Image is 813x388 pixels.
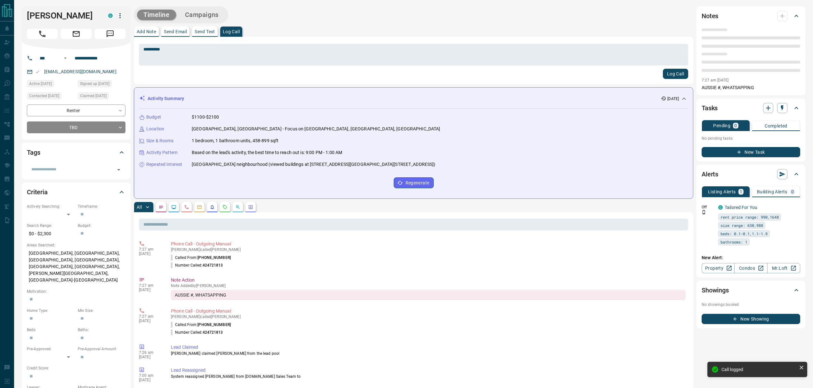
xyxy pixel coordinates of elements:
[27,229,75,239] p: $0 - $2,300
[171,314,686,319] p: [PERSON_NAME] called [PERSON_NAME]
[197,255,231,260] span: [PHONE_NUMBER]
[146,161,182,168] p: Repeated Interest
[720,230,768,237] span: beds: 0.1-0.1,1.1-1.9
[171,374,686,379] p: System reassigned [PERSON_NAME] from [DOMAIN_NAME] Sales Team to
[27,145,125,160] div: Tags
[27,121,125,133] div: TBD
[702,100,800,116] div: Tasks
[720,222,763,229] span: size range: 630,988
[139,252,161,256] p: [DATE]
[27,147,40,158] h2: Tags
[171,351,686,356] p: [PERSON_NAME] claimed [PERSON_NAME] from the lead pool
[164,29,187,34] p: Send Email
[702,204,714,210] p: Off
[146,137,174,144] p: Size & Rooms
[192,161,436,168] p: [GEOGRAPHIC_DATA] neighbourhood (viewed buildings at [STREET_ADDRESS][GEOGRAPHIC_DATA][STREET_ADD...
[767,263,800,273] a: Mr.Loft
[203,263,223,268] span: 424721813
[139,378,161,382] p: [DATE]
[108,13,113,18] div: condos.ca
[78,308,125,314] p: Min Size:
[713,123,730,128] p: Pending
[791,190,794,194] p: 0
[27,204,75,209] p: Actively Searching:
[137,205,142,209] p: All
[27,346,75,352] p: Pre-Approved:
[171,262,223,268] p: Number Called:
[734,263,767,273] a: Condos
[702,263,735,273] a: Property
[80,81,109,87] span: Signed up [DATE]
[143,47,684,63] textarea: To enrich screen reader interactions, please activate Accessibility in Grammarly extension settings
[223,29,240,34] p: Log Call
[192,137,278,144] p: 1 bedroom, 1 bathroom units, 458-899 sqft
[27,11,99,21] h1: [PERSON_NAME]
[235,205,240,210] svg: Opportunities
[197,205,202,210] svg: Emails
[95,29,125,39] span: Message
[139,355,161,359] p: [DATE]
[139,319,161,323] p: [DATE]
[210,205,215,210] svg: Listing Alerts
[171,247,686,252] p: [PERSON_NAME] called [PERSON_NAME]
[171,344,686,351] p: Lead Claimed
[702,285,729,295] h2: Showings
[720,214,779,220] span: rent price range: 990,1648
[702,254,800,261] p: New Alert:
[27,289,125,294] p: Motivation:
[171,205,176,210] svg: Lead Browsing Activity
[195,29,215,34] p: Send Text
[757,190,787,194] p: Building Alerts
[171,330,223,335] p: Number Called:
[725,205,757,210] a: Tailored For You
[171,308,686,314] p: Phone Call - Outgoing Manual
[702,169,718,179] h2: Alerts
[708,190,736,194] p: Listing Alerts
[137,10,176,20] button: Timeline
[27,105,125,116] div: Renter
[765,124,787,128] p: Completed
[78,80,125,89] div: Mon Aug 17 2020
[702,134,800,143] p: No pending tasks
[139,350,161,355] p: 7:26 am
[78,346,125,352] p: Pre-Approval Amount:
[171,322,231,328] p: Called From:
[667,96,679,102] p: [DATE]
[734,123,737,128] p: 0
[702,84,800,91] p: AUSSIE #, WHATSAPPING
[702,103,718,113] h2: Tasks
[78,223,125,229] p: Budget:
[146,149,178,156] p: Activity Pattern
[171,283,686,288] p: Note Added by [PERSON_NAME]
[158,205,164,210] svg: Notes
[721,367,796,372] div: Call logged
[61,29,92,39] span: Email
[718,205,723,210] div: condos.ca
[139,93,688,105] div: Activity Summary[DATE]
[184,205,189,210] svg: Calls
[740,190,742,194] p: 1
[27,92,75,101] div: Sat Oct 11 2025
[27,308,75,314] p: Home Type:
[702,147,800,157] button: New Task
[663,69,688,79] button: Log Call
[27,223,75,229] p: Search Range:
[197,322,231,327] span: [PHONE_NUMBER]
[137,29,156,34] p: Add Note
[702,210,706,214] svg: Push Notification Only
[139,373,161,378] p: 7:00 am
[78,204,125,209] p: Timeframe:
[171,290,686,300] div: AUSSIE #, WHATSAPPING
[27,248,125,285] p: [GEOGRAPHIC_DATA], [GEOGRAPHIC_DATA], [GEOGRAPHIC_DATA], [GEOGRAPHIC_DATA], [GEOGRAPHIC_DATA], [G...
[139,247,161,252] p: 7:27 am
[146,126,164,132] p: Location
[702,302,800,307] p: No showings booked
[702,314,800,324] button: New Showing
[222,205,228,210] svg: Requests
[139,283,161,288] p: 7:27 am
[61,54,69,62] button: Open
[35,70,40,74] svg: Email Valid
[192,126,440,132] p: [GEOGRAPHIC_DATA], [GEOGRAPHIC_DATA] - Focus on [GEOGRAPHIC_DATA], [GEOGRAPHIC_DATA], [GEOGRAPHIC...
[203,330,223,335] span: 424721813
[139,288,161,292] p: [DATE]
